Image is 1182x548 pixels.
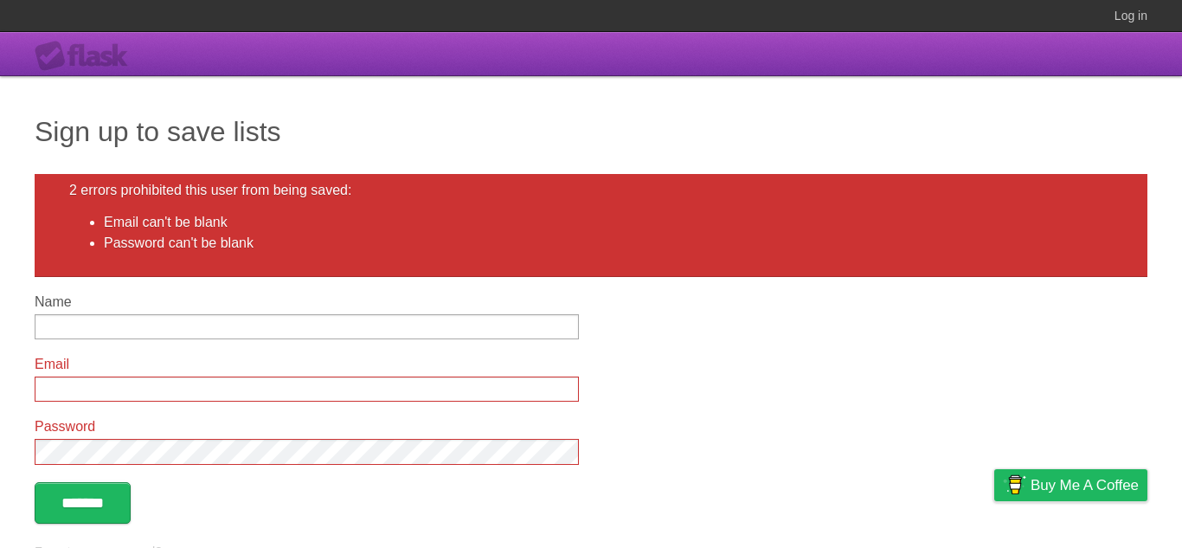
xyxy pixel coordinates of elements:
h1: Sign up to save lists [35,111,1147,152]
li: Password can't be blank [104,233,1113,254]
span: Buy me a coffee [1031,470,1139,500]
label: Email [35,357,579,372]
label: Password [35,419,579,435]
a: Buy me a coffee [994,469,1147,501]
img: Buy me a coffee [1003,470,1026,500]
div: Flask [35,41,138,72]
label: Name [35,294,579,310]
li: Email can't be blank [104,212,1113,233]
h2: 2 errors prohibited this user from being saved: [69,183,1113,198]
